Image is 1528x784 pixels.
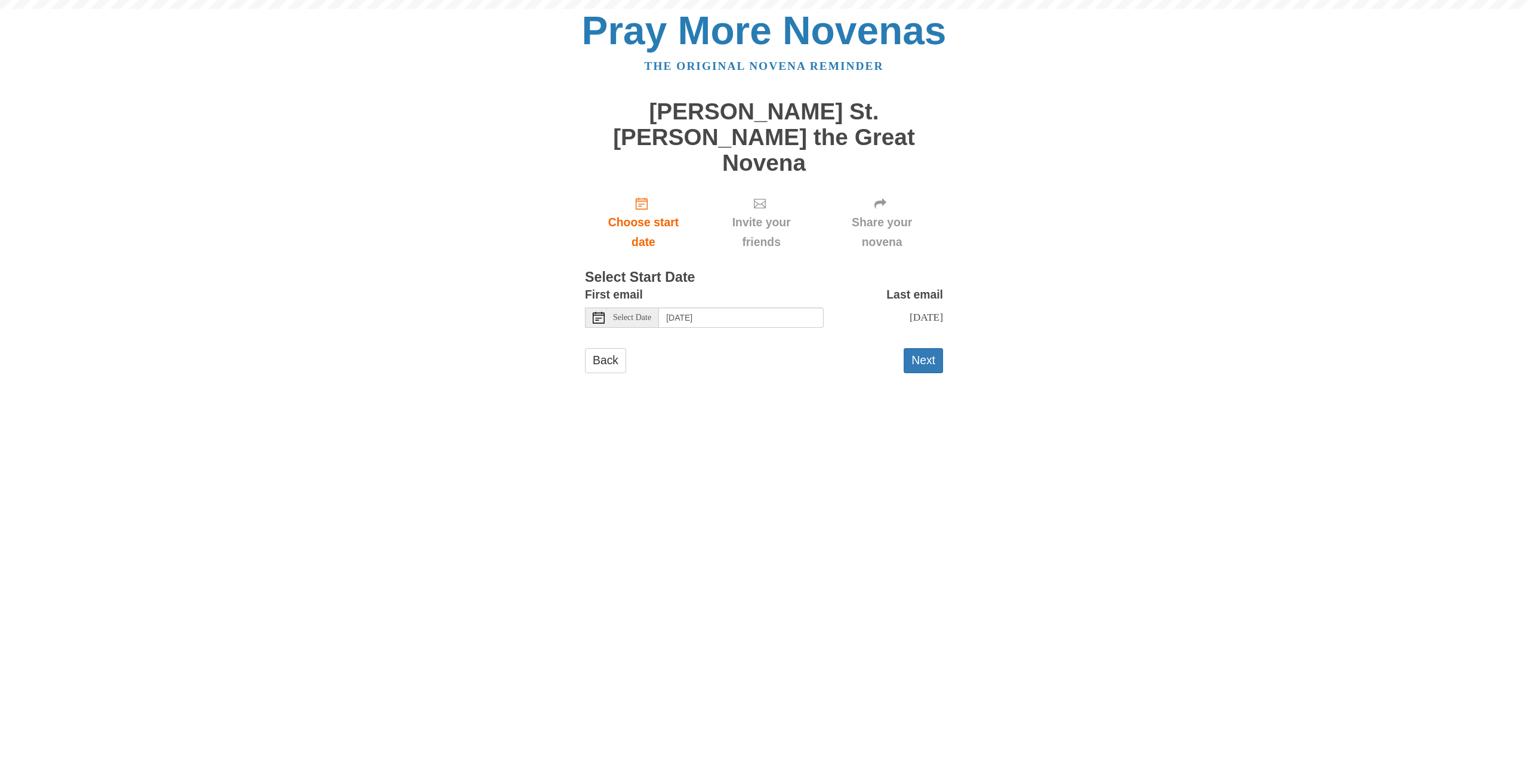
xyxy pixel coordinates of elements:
[645,60,884,72] a: The original novena reminder
[886,285,943,305] label: Last email
[582,8,947,53] a: Pray More Novenas
[613,313,651,322] span: Select Date
[702,187,821,259] div: Click "Next" to confirm your start date first.
[585,99,943,176] h1: [PERSON_NAME] St. [PERSON_NAME] the Great Novena
[585,270,943,285] h3: Select Start Date
[910,311,943,323] span: [DATE]
[714,213,809,252] span: Invite your friends
[821,187,943,259] div: Click "Next" to confirm your start date first.
[904,348,943,373] button: Next
[833,213,931,252] span: Share your novena
[585,187,702,259] a: Choose start date
[585,348,626,373] a: Back
[585,285,643,305] label: First email
[597,213,690,252] span: Choose start date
